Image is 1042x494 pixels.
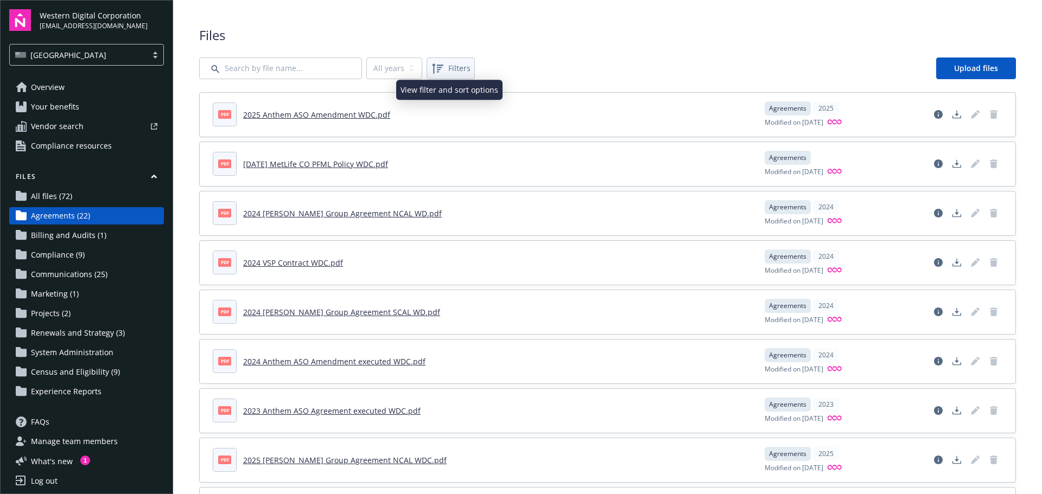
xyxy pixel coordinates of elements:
span: [GEOGRAPHIC_DATA] [15,49,142,61]
button: Filters [427,57,475,79]
span: Agreements [769,202,806,212]
a: View file details [930,204,947,222]
span: Modified on [DATE] [765,118,823,128]
span: Overview [31,79,65,96]
a: Download document [948,254,965,271]
a: Vendor search [9,118,164,135]
a: Edit document [967,155,984,172]
a: View file details [930,402,947,419]
span: Vendor search [31,118,84,135]
span: Modified on [DATE] [765,167,823,177]
a: Communications (25) [9,266,164,283]
a: Projects (2) [9,305,164,322]
span: Billing and Audits (1) [31,227,106,244]
a: Edit document [967,254,984,271]
a: Upload files [936,57,1016,79]
span: [GEOGRAPHIC_DATA] [30,49,106,61]
span: Edit document [967,402,984,419]
a: Census and Eligibility (9) [9,363,164,381]
a: 2025 [PERSON_NAME] Group Agreement NCAL WDC.pdf [243,455,447,465]
a: Delete document [985,352,1002,370]
a: Experience Reports [9,383,164,400]
span: Experience Reports [31,383,101,400]
a: Download document [948,402,965,419]
a: Agreements (22) [9,207,164,224]
span: Compliance (9) [31,246,85,264]
a: View file details [930,303,947,320]
a: FAQs [9,413,164,431]
a: 2024 VSP Contract WDC.pdf [243,258,343,268]
div: 2024 [813,200,839,214]
span: What ' s new [31,455,73,467]
a: Overview [9,79,164,96]
span: Delete document [985,402,1002,419]
span: Delete document [985,204,1002,222]
a: Download document [948,451,965,469]
span: pdf [218,209,231,217]
span: System Administration [31,344,113,361]
a: Download document [948,106,965,123]
a: View file details [930,254,947,271]
span: Compliance resources [31,137,112,155]
span: Projects (2) [31,305,71,322]
span: Delete document [985,303,1002,320]
a: 2025 Anthem ASO Amendment WDC.pdf [243,110,390,120]
span: Modified on [DATE] [765,266,823,276]
a: Compliance (9) [9,246,164,264]
span: Renewals and Strategy (3) [31,324,125,342]
span: Manage team members [31,433,118,450]
button: Western Digital Corporation[EMAIL_ADDRESS][DOMAIN_NAME] [40,9,164,31]
a: Edit document [967,204,984,222]
a: Download document [948,155,965,172]
span: Modified on [DATE] [765,414,823,424]
span: Edit document [967,451,984,469]
a: Manage team members [9,433,164,450]
span: Delete document [985,155,1002,172]
span: Edit document [967,106,984,123]
span: Agreements [769,301,806,311]
a: Download document [948,204,965,222]
div: Log out [31,472,58,490]
span: Delete document [985,451,1002,469]
span: Edit document [967,303,984,320]
span: Delete document [985,254,1002,271]
span: Your benefits [31,98,79,116]
a: Marketing (1) [9,285,164,303]
span: Edit document [967,352,984,370]
span: Delete document [985,106,1002,123]
span: Agreements [769,153,806,163]
a: Download document [948,303,965,320]
span: Filters [429,60,473,77]
span: Agreements (22) [31,207,90,224]
a: [DATE] MetLife CO PFML Policy WDC.pdf [243,159,388,169]
a: View file details [930,451,947,469]
div: 2023 [813,397,839,412]
span: Modified on [DATE] [765,463,823,473]
a: 2023 Anthem ASO Agreement executed WDC.pdf [243,406,421,416]
div: 2024 [813,249,839,264]
a: View file details [930,155,947,172]
span: pdf [218,258,231,266]
span: Western Digital Corporation [40,10,148,21]
span: Agreements [769,350,806,360]
div: 2024 [813,348,839,362]
span: Modified on [DATE] [765,315,823,325]
input: Search by file name... [199,57,362,79]
span: Agreements [769,400,806,409]
a: 2024 [PERSON_NAME] Group Agreement SCAL WD.pdf [243,307,440,317]
span: pdf [218,406,231,414]
span: FAQs [31,413,49,431]
img: navigator-logo.svg [9,9,31,31]
a: All files (72) [9,188,164,205]
div: 2025 [813,447,839,461]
